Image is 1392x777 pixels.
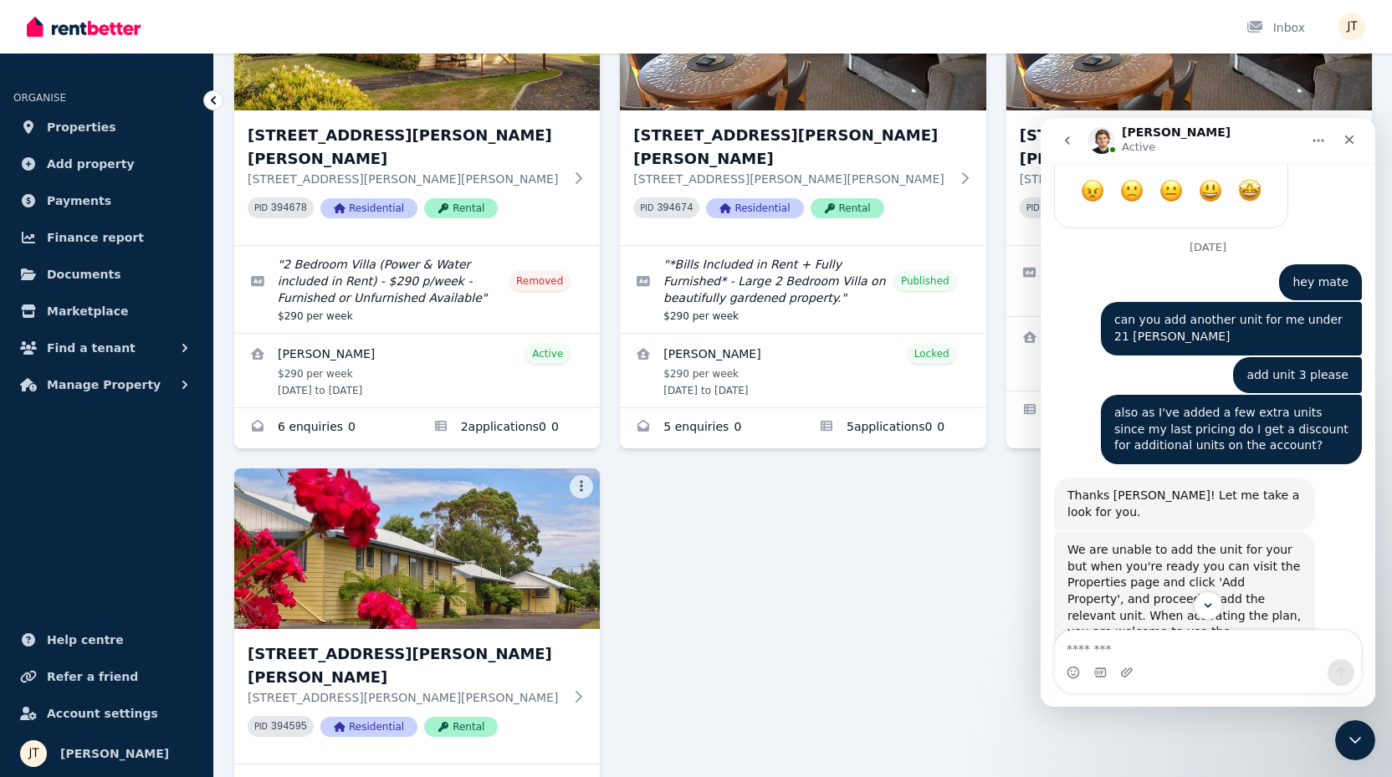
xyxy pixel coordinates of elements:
a: Edit listing: 2 Bedroom Villa (Power & Water included in Rent) - $290 p/week - Furnished or Unfur... [234,246,600,333]
h3: [STREET_ADDRESS][PERSON_NAME][PERSON_NAME] [248,642,563,689]
h3: [STREET_ADDRESS][PERSON_NAME][PERSON_NAME] [633,124,949,171]
button: Upload attachment [79,548,93,561]
a: Add property [13,147,200,181]
button: More options [570,475,593,498]
a: Applications for 6/21 Andrew St, Strahan [803,408,986,448]
a: Edit listing: *Bills Included in Rent + Fully Furnished* - Large 2 Bedroom Villa on beautifully g... [620,246,985,333]
a: Refer a friend [13,660,200,693]
span: Add property [47,154,135,174]
span: Rental [424,198,498,218]
img: RentBetter [27,14,141,39]
button: Scroll to bottom [153,473,182,502]
small: PID [254,203,268,212]
a: 8/21 Andrew St, Strahan[STREET_ADDRESS][PERSON_NAME][PERSON_NAME][STREET_ADDRESS][PERSON_NAME][PE... [234,468,600,764]
button: Emoji picker [26,548,39,561]
a: Applications for 5/21 Andrew St, Strahan [417,408,601,448]
span: Finance report [47,227,144,248]
a: Finance report [13,221,200,254]
button: Manage Property [13,368,200,401]
a: View details for Pamela Carroll [234,334,600,407]
a: Enquiries for 5/21 Andrew St, Strahan [234,408,417,448]
span: Refer a friend [47,667,138,687]
span: Properties [47,117,116,137]
span: Account settings [47,703,158,723]
img: Jamie Taylor [1338,13,1365,40]
span: Manage Property [47,375,161,395]
a: Enquiries for 6/21 Andrew St, Strahan [620,408,803,448]
textarea: Message… [14,513,320,541]
a: Help centre [13,623,200,657]
a: Properties [13,110,200,144]
button: Find a tenant [13,331,200,365]
a: Documents [13,258,200,291]
a: View details for Deborah Purdon [620,334,985,407]
code: 394674 [657,202,693,214]
h3: [STREET_ADDRESS][PERSON_NAME][PERSON_NAME] [248,124,563,171]
span: Residential [320,717,417,737]
span: Residential [320,198,417,218]
span: Marketplace [47,301,128,321]
a: Edit listing: Sharonlee Villas - Fully Furnished Villas on the Coast (only 2 remaining) [1006,246,1372,316]
span: Rental [811,198,884,218]
a: Payments [13,184,200,217]
span: Rental [424,717,498,737]
p: [STREET_ADDRESS][PERSON_NAME][PERSON_NAME] [248,171,563,187]
a: Applications for 7/21 Andrew St, Strahan [1006,391,1372,432]
p: [STREET_ADDRESS][PERSON_NAME][PERSON_NAME] [1020,171,1335,187]
button: Send a message… [287,541,314,568]
div: We are unable to add the unit for your but when you're ready you can visit the Properties page an... [27,424,261,588]
a: Marketplace [13,294,200,328]
small: PID [640,203,653,212]
button: Gif picker [53,548,66,561]
small: PID [1026,203,1040,212]
code: 394678 [271,202,307,214]
p: [STREET_ADDRESS][PERSON_NAME][PERSON_NAME] [633,171,949,187]
span: Find a tenant [47,338,136,358]
span: [PERSON_NAME] [60,744,169,764]
iframe: Intercom live chat [1335,720,1375,760]
a: Account settings [13,697,200,730]
code: 394595 [271,721,307,733]
p: [STREET_ADDRESS][PERSON_NAME][PERSON_NAME] [248,689,563,706]
span: Documents [47,264,121,284]
div: Dan says… [13,414,321,611]
img: 8/21 Andrew St, Strahan [234,468,600,629]
span: Residential [706,198,803,218]
span: ORGANISE [13,92,66,104]
img: Jamie Taylor [20,740,47,767]
iframe: Intercom live chat [1041,118,1375,707]
span: Help centre [47,630,124,650]
div: Inbox [1246,19,1305,36]
div: We are unable to add the unit for your but when you're ready you can visit the Properties page an... [13,414,274,598]
a: View details for Bernice and Aaron Martin [1006,317,1372,391]
span: Payments [47,191,111,211]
